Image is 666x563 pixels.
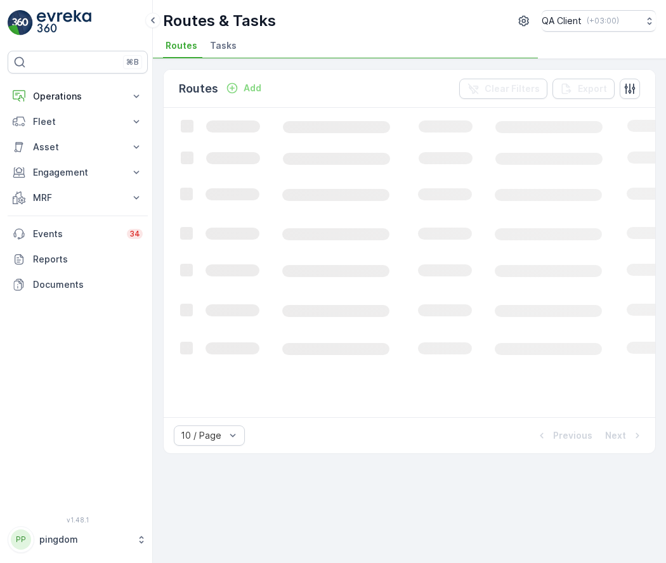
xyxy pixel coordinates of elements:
p: Routes [179,80,218,98]
p: ⌘B [126,57,139,67]
img: logo_light-DOdMpM7g.png [37,10,91,36]
p: Add [244,82,261,94]
button: Operations [8,84,148,109]
p: Documents [33,278,143,291]
p: 34 [129,229,140,239]
p: Reports [33,253,143,266]
button: Export [552,79,615,99]
span: v 1.48.1 [8,516,148,524]
p: Operations [33,90,122,103]
button: Next [604,428,645,443]
p: Next [605,429,626,442]
span: Routes [166,39,197,52]
p: Asset [33,141,122,153]
button: Add [221,81,266,96]
a: Events34 [8,221,148,247]
p: ( +03:00 ) [587,16,619,26]
button: Clear Filters [459,79,547,99]
a: Documents [8,272,148,297]
p: Routes & Tasks [163,11,276,31]
p: Fleet [33,115,122,128]
button: MRF [8,185,148,210]
button: Asset [8,134,148,160]
p: MRF [33,191,122,204]
button: PPpingdom [8,526,148,553]
img: logo [8,10,33,36]
button: Engagement [8,160,148,185]
p: Previous [553,429,592,442]
button: QA Client(+03:00) [542,10,656,32]
button: Previous [534,428,594,443]
div: PP [11,529,31,550]
p: Events [33,228,119,240]
p: QA Client [542,15,582,27]
p: Export [578,82,607,95]
p: Engagement [33,166,122,179]
p: Clear Filters [485,82,540,95]
a: Reports [8,247,148,272]
button: Fleet [8,109,148,134]
span: Tasks [210,39,237,52]
p: pingdom [39,533,130,546]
